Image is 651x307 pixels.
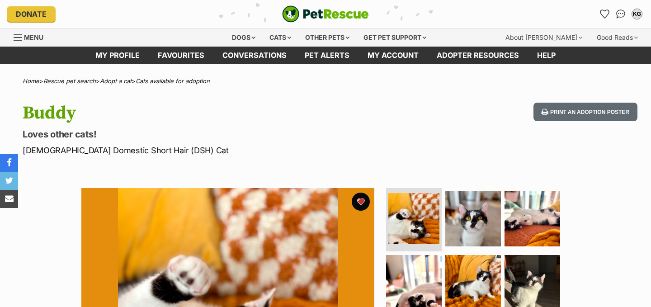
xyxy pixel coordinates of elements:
a: Adopt a cat [100,77,132,85]
img: chat-41dd97257d64d25036548639549fe6c8038ab92f7586957e7f3b1b290dea8141.svg [616,9,626,19]
img: Photo of Buddy [388,193,439,244]
a: Favourites [597,7,612,21]
p: Loves other cats! [23,128,397,141]
button: favourite [352,193,370,211]
a: Home [23,77,39,85]
img: Photo of Buddy [505,191,560,246]
div: Get pet support [357,28,433,47]
div: Other pets [299,28,356,47]
div: About [PERSON_NAME] [499,28,589,47]
img: Photo of Buddy [445,191,501,246]
p: [DEMOGRAPHIC_DATA] Domestic Short Hair (DSH) Cat [23,144,397,156]
a: Cats available for adoption [136,77,210,85]
h1: Buddy [23,103,397,123]
div: KG [632,9,642,19]
a: Menu [14,28,50,45]
div: Good Reads [590,28,644,47]
a: Favourites [149,47,213,64]
span: Menu [24,33,43,41]
img: logo-cat-932fe2b9b8326f06289b0f2fb663e598f794de774fb13d1741a6617ecf9a85b4.svg [282,5,369,23]
a: PetRescue [282,5,369,23]
a: Rescue pet search [43,77,96,85]
button: My account [630,7,644,21]
a: Pet alerts [296,47,359,64]
div: Dogs [226,28,262,47]
a: My profile [86,47,149,64]
a: Adopter resources [428,47,528,64]
a: Help [528,47,565,64]
button: Print an adoption poster [533,103,637,121]
a: Donate [7,6,56,22]
div: Cats [263,28,297,47]
a: Conversations [613,7,628,21]
ul: Account quick links [597,7,644,21]
a: My account [359,47,428,64]
a: conversations [213,47,296,64]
